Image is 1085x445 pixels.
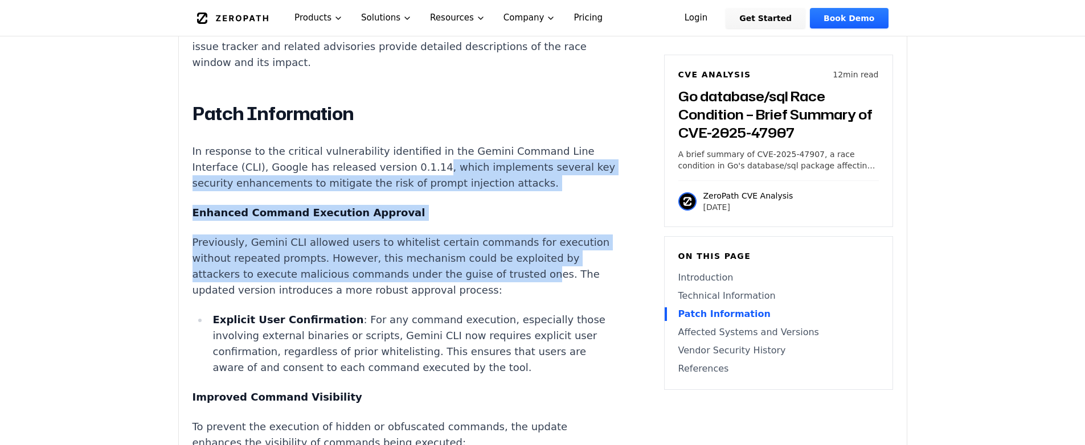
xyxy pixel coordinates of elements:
h2: Patch Information [193,102,616,125]
strong: Explicit User Confirmation [212,314,363,325]
h6: On this page [678,250,879,262]
p: Previously, Gemini CLI allowed users to whitelist certain commands for execution without repeated... [193,234,616,298]
img: ZeroPath CVE Analysis [678,192,697,211]
a: Introduction [678,271,879,285]
p: ZeroPath CVE Analysis [703,190,793,201]
p: No public code snippet is available for the vulnerable section. However, the Go issue tracker and... [193,23,616,71]
a: Vendor Security History [678,344,879,357]
h6: CVE Analysis [678,69,751,80]
strong: Improved Command Visibility [193,391,362,403]
a: Book Demo [810,8,888,28]
strong: Enhanced Command Execution Approval [193,207,425,219]
p: 12 min read [833,69,878,80]
p: [DATE] [703,201,793,213]
p: A brief summary of CVE-2025-47907, a race condition in Go's database/sql package affecting query ... [678,149,879,171]
a: Affected Systems and Versions [678,325,879,339]
li: : For any command execution, especially those involving external binaries or scripts, Gemini CLI ... [208,312,616,376]
a: Get Started [726,8,805,28]
h3: Go database/sql Race Condition – Brief Summary of CVE-2025-47907 [678,87,879,142]
a: Technical Information [678,289,879,303]
a: Patch Information [678,307,879,321]
p: In response to the critical vulnerability identified in the Gemini Command Line Interface (CLI), ... [193,143,616,191]
a: Login [671,8,722,28]
a: References [678,362,879,376]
